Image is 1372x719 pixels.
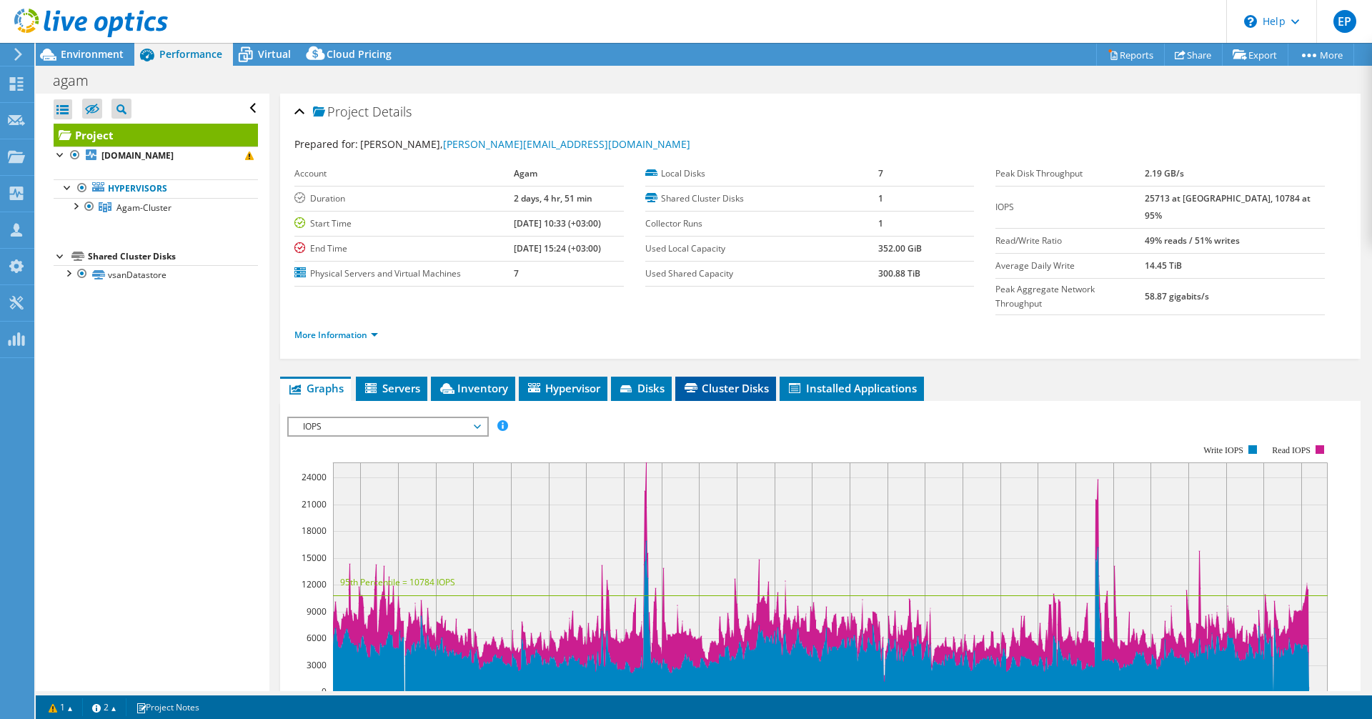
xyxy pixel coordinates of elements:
[116,202,171,214] span: Agam-Cluster
[294,137,358,151] label: Prepared for:
[878,167,883,179] b: 7
[39,698,83,716] a: 1
[514,192,592,204] b: 2 days, 4 hr, 51 min
[307,605,327,618] text: 9000
[878,242,922,254] b: 352.00 GiB
[682,381,769,395] span: Cluster Disks
[294,167,514,181] label: Account
[307,632,327,644] text: 6000
[54,265,258,284] a: vsanDatastore
[287,381,344,395] span: Graphs
[995,200,1145,214] label: IOPS
[645,242,878,256] label: Used Local Capacity
[1145,167,1184,179] b: 2.19 GB/s
[307,659,327,671] text: 3000
[1145,192,1311,222] b: 25713 at [GEOGRAPHIC_DATA], 10784 at 95%
[645,267,878,281] label: Used Shared Capacity
[294,192,514,206] label: Duration
[645,192,878,206] label: Shared Cluster Disks
[294,267,514,281] label: Physical Servers and Virtual Machines
[438,381,508,395] span: Inventory
[54,147,258,165] a: [DOMAIN_NAME]
[294,242,514,256] label: End Time
[322,685,327,698] text: 0
[360,137,690,151] span: [PERSON_NAME],
[1273,445,1311,455] text: Read IOPS
[514,167,537,179] b: Agam
[1145,234,1240,247] b: 49% reads / 51% writes
[61,47,124,61] span: Environment
[126,698,209,716] a: Project Notes
[514,242,601,254] b: [DATE] 15:24 (+03:00)
[54,179,258,198] a: Hypervisors
[82,698,126,716] a: 2
[302,552,327,564] text: 15000
[302,525,327,537] text: 18000
[101,149,174,162] b: [DOMAIN_NAME]
[1222,44,1288,66] a: Export
[294,329,378,341] a: More Information
[878,267,920,279] b: 300.88 TiB
[514,217,601,229] b: [DATE] 10:33 (+03:00)
[302,498,327,510] text: 21000
[443,137,690,151] a: [PERSON_NAME][EMAIL_ADDRESS][DOMAIN_NAME]
[258,47,291,61] span: Virtual
[363,381,420,395] span: Servers
[1333,10,1356,33] span: EP
[1244,15,1257,28] svg: \n
[88,248,258,265] div: Shared Cluster Disks
[54,124,258,147] a: Project
[514,267,519,279] b: 7
[645,167,878,181] label: Local Disks
[995,167,1145,181] label: Peak Disk Throughput
[995,282,1145,311] label: Peak Aggregate Network Throughput
[54,198,258,217] a: Agam-Cluster
[302,471,327,483] text: 24000
[1096,44,1165,66] a: Reports
[313,105,369,119] span: Project
[294,217,514,231] label: Start Time
[1203,445,1243,455] text: Write IOPS
[618,381,665,395] span: Disks
[1288,44,1354,66] a: More
[995,234,1145,248] label: Read/Write Ratio
[995,259,1145,273] label: Average Daily Write
[296,418,479,435] span: IOPS
[787,381,917,395] span: Installed Applications
[159,47,222,61] span: Performance
[302,578,327,590] text: 12000
[1145,290,1209,302] b: 58.87 gigabits/s
[340,576,455,588] text: 95th Percentile = 10784 IOPS
[878,192,883,204] b: 1
[1145,259,1182,272] b: 14.45 TiB
[526,381,600,395] span: Hypervisor
[1164,44,1223,66] a: Share
[878,217,883,229] b: 1
[372,103,412,120] span: Details
[645,217,878,231] label: Collector Runs
[327,47,392,61] span: Cloud Pricing
[46,73,111,89] h1: agam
